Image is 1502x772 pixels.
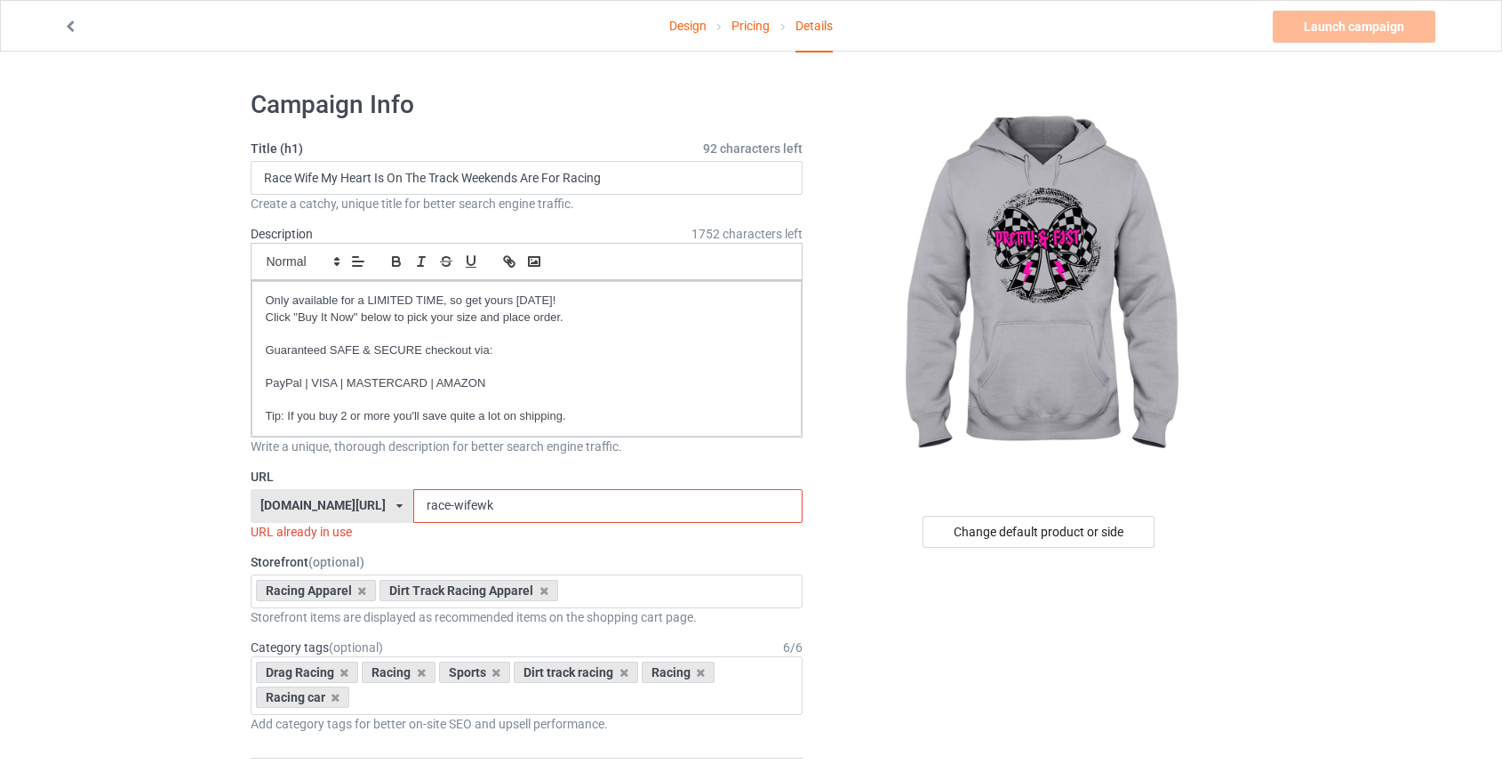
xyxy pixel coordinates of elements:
[251,639,383,656] label: Category tags
[251,227,313,241] label: Description
[691,225,803,243] span: 1752 characters left
[266,310,788,326] p: Click "Buy It Now" below to pick your size and place order.
[669,1,707,51] a: Design
[266,293,788,310] p: Only available for a LIMITED TIME, so get yours [DATE]!
[783,639,803,656] div: 6 / 6
[439,662,511,683] div: Sports
[923,516,1154,548] div: Change default product or side
[266,342,788,359] p: Guaranteed SAFE & SECURE checkout via:
[260,499,386,511] div: [DOMAIN_NAME][URL]
[308,555,364,569] span: (optional)
[251,140,803,157] label: Title (h1)
[251,438,803,455] div: Write a unique, thorough description for better search engine traffic.
[251,715,803,733] div: Add category tags for better on-site SEO and upsell performance.
[266,408,788,425] p: Tip: If you buy 2 or more you'll save quite a lot on shipping.
[251,468,803,486] label: URL
[362,662,435,683] div: Racing
[266,375,788,392] p: PayPal | VISA | MASTERCARD | AMAZON
[642,662,715,683] div: Racing
[703,140,803,157] span: 92 characters left
[795,1,833,52] div: Details
[731,1,770,51] a: Pricing
[251,608,803,626] div: Storefront items are displayed as recommended items on the shopping cart page.
[379,580,558,601] div: Dirt Track Racing Apparel
[251,523,803,541] div: URL already in use
[514,662,638,683] div: Dirt track racing
[251,553,803,571] label: Storefront
[256,580,377,601] div: Racing Apparel
[251,89,803,121] h1: Campaign Info
[256,687,350,708] div: Racing car
[329,640,383,655] span: (optional)
[251,195,803,213] div: Create a catchy, unique title for better search engine traffic.
[256,662,359,683] div: Drag Racing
